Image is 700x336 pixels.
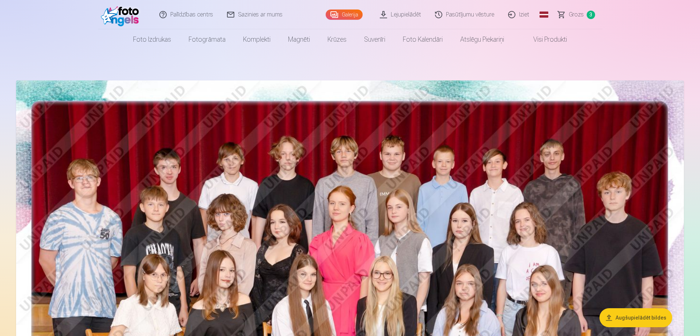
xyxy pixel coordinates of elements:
span: Grozs [569,10,584,19]
a: Visi produkti [513,29,576,50]
a: Foto kalendāri [394,29,451,50]
a: Atslēgu piekariņi [451,29,513,50]
span: 3 [587,11,595,19]
a: Krūzes [319,29,355,50]
a: Magnēti [279,29,319,50]
img: /fa1 [101,3,143,26]
a: Suvenīri [355,29,394,50]
button: Augšupielādēt bildes [599,308,672,327]
a: Foto izdrukas [124,29,180,50]
a: Galerija [326,10,363,20]
a: Komplekti [234,29,279,50]
a: Fotogrāmata [180,29,234,50]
